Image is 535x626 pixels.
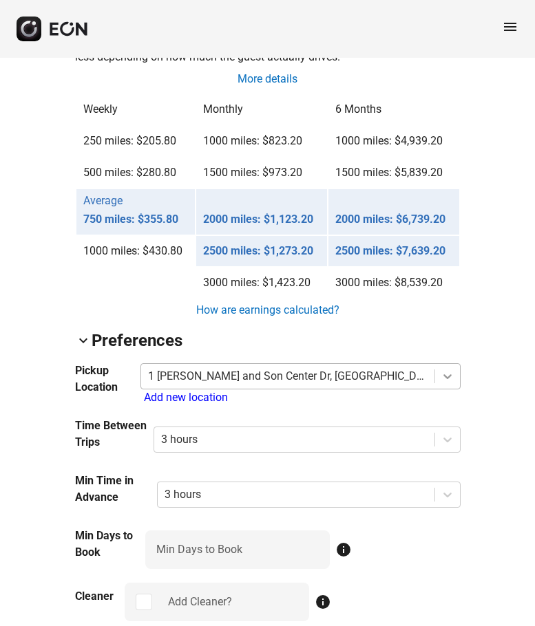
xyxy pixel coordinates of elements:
td: 3000 miles: $1,423.20 [196,268,327,298]
p: 2000 miles: $6,739.20 [335,211,452,228]
th: Monthly [196,94,327,125]
h3: Cleaner [75,588,114,605]
a: How are earnings calculated? [195,302,341,319]
div: Add new location [144,389,461,406]
td: 1000 miles: $4,939.20 [328,126,459,156]
td: 1000 miles: $823.20 [196,126,327,156]
p: Average [83,193,123,209]
td: 3000 miles: $8,539.20 [328,268,459,298]
td: 2500 miles: $7,639.20 [328,236,459,266]
h3: Min Time in Advance [75,473,158,506]
a: More details [236,71,299,87]
td: 500 miles: $280.80 [76,158,196,188]
span: info [315,594,331,610]
td: 1000 miles: $430.80 [76,236,196,266]
td: 250 miles: $205.80 [76,126,196,156]
h2: Preferences [92,330,182,352]
span: info [335,541,352,558]
h3: Min Days to Book [75,528,145,561]
td: 2500 miles: $1,273.20 [196,236,327,266]
p: 750 miles: $355.80 [83,211,189,228]
label: Min Days to Book [156,541,242,558]
th: Weekly [76,94,196,125]
h3: Time Between Trips [75,418,154,451]
h3: Pickup Location [75,363,140,396]
p: 2000 miles: $1,123.20 [203,211,320,228]
td: 1500 miles: $973.20 [196,158,327,188]
div: Add Cleaner? [168,594,232,610]
th: 6 Months [328,94,459,125]
td: 1500 miles: $5,839.20 [328,158,459,188]
span: menu [502,19,518,35]
span: keyboard_arrow_down [75,332,92,349]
